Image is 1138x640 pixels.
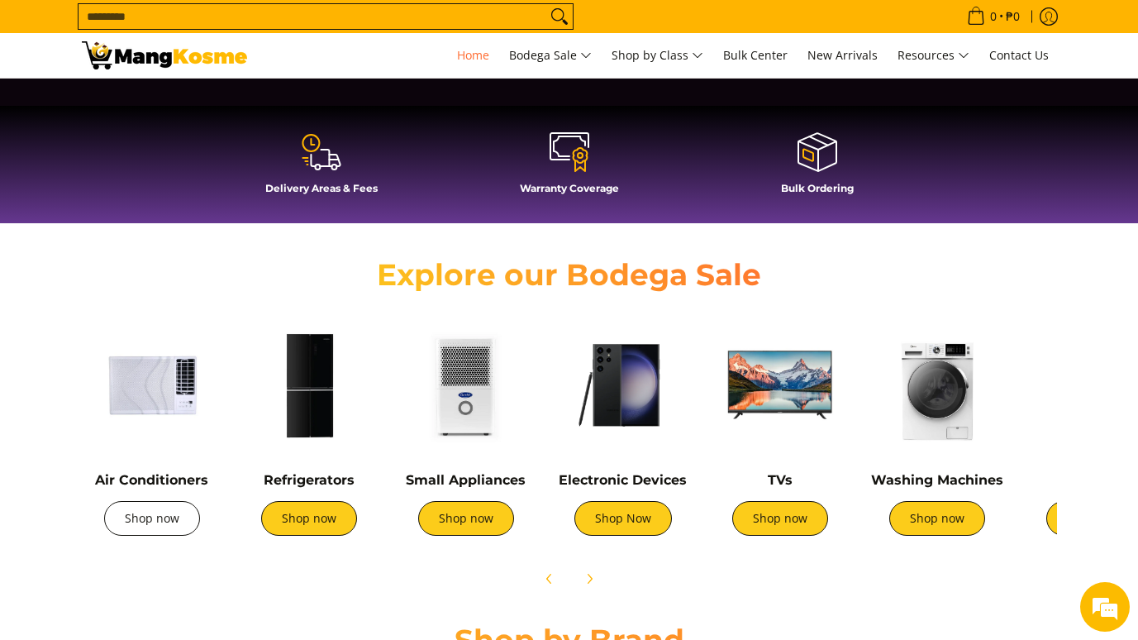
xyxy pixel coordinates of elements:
[603,33,712,78] a: Shop by Class
[715,33,796,78] a: Bulk Center
[454,182,685,194] h4: Warranty Coverage
[264,472,355,488] a: Refrigerators
[82,315,222,456] img: Air Conditioners
[807,47,878,63] span: New Arrivals
[871,472,1003,488] a: Washing Machines
[546,4,573,29] button: Search
[418,501,514,536] a: Shop now
[406,472,526,488] a: Small Appliances
[710,315,850,456] img: TVs
[531,561,568,597] button: Previous
[509,45,592,66] span: Bodega Sale
[501,33,600,78] a: Bodega Sale
[799,33,886,78] a: New Arrivals
[553,315,693,456] img: Electronic Devices
[574,501,672,536] a: Shop Now
[104,501,200,536] a: Shop now
[723,47,788,63] span: Bulk Center
[981,33,1057,78] a: Contact Us
[239,315,379,456] img: Refrigerators
[702,131,933,207] a: Bulk Ordering
[457,47,489,63] span: Home
[988,11,999,22] span: 0
[732,501,828,536] a: Shop now
[206,182,437,194] h4: Delivery Areas & Fees
[989,47,1049,63] span: Contact Us
[559,472,687,488] a: Electronic Devices
[449,33,498,78] a: Home
[612,45,703,66] span: Shop by Class
[454,131,685,207] a: Warranty Coverage
[867,315,1007,456] img: Washing Machines
[396,315,536,456] img: Small Appliances
[330,256,809,294] h2: Explore our Bodega Sale
[898,45,969,66] span: Resources
[571,561,607,597] button: Next
[889,501,985,536] a: Shop now
[1003,11,1022,22] span: ₱0
[962,7,1025,26] span: •
[206,131,437,207] a: Delivery Areas & Fees
[82,41,247,69] img: Mang Kosme: Your Home Appliances Warehouse Sale Partner!
[889,33,978,78] a: Resources
[95,472,208,488] a: Air Conditioners
[702,182,933,194] h4: Bulk Ordering
[264,33,1057,78] nav: Main Menu
[261,501,357,536] a: Shop now
[768,472,793,488] a: TVs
